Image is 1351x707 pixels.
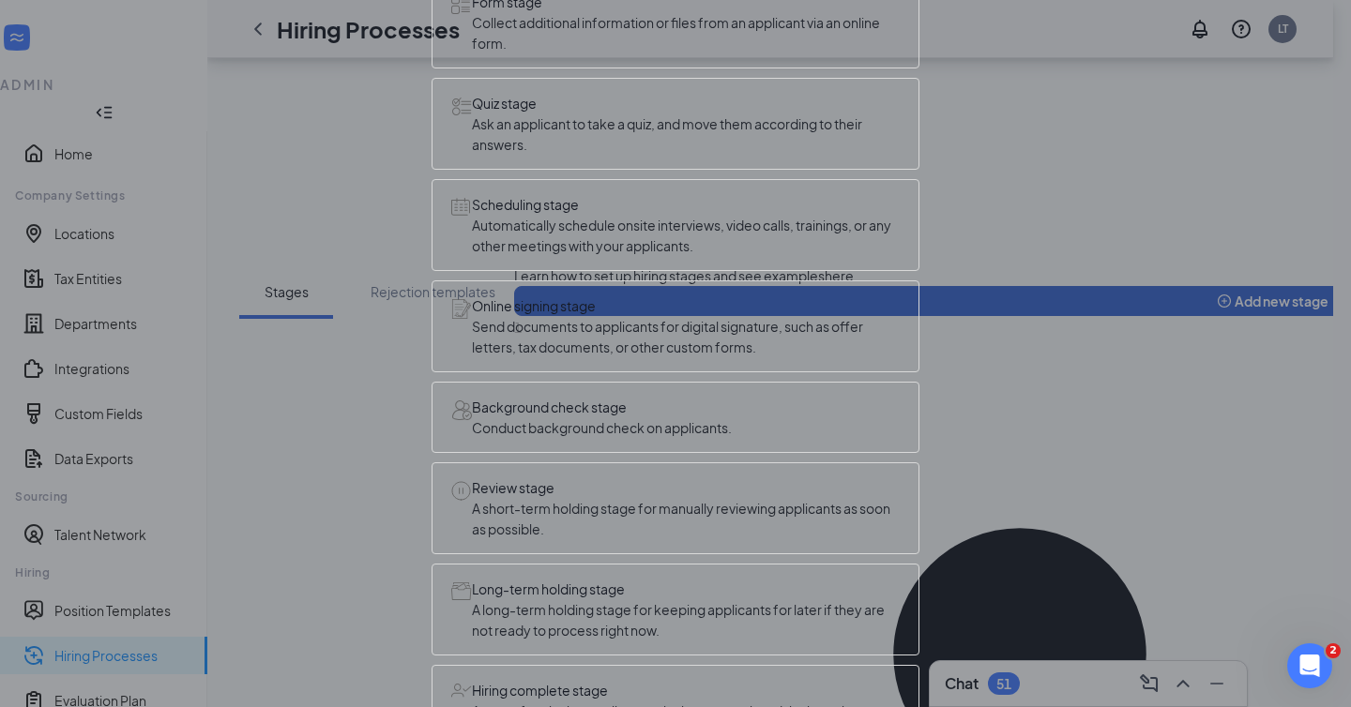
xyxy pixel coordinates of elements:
span: Conduct background check on applicants. [472,417,732,438]
span: 2 [1326,643,1341,658]
span: Online signing stage [472,295,900,316]
span: Scheduling stage [472,194,900,215]
span: Review stage [472,477,900,498]
span: Quiz stage [472,93,900,113]
span: Background check stage [472,397,732,417]
span: A long-term holding stage for keeping applicants for later if they are not ready to process right... [472,599,900,640]
span: Support Request [55,72,154,89]
span: Automatically schedule onsite interviews, video calls, trainings, or any other meetings with your... [472,215,900,256]
span: Collect additional information or files from an applicant via an online form. [472,12,900,53]
span: Ask an applicant to take a quiz, and move them according to their answers. [472,113,900,155]
span: A short-term holding stage for manually reviewing applicants as soon as possible. [472,498,900,539]
iframe: Intercom live chat [1287,643,1332,688]
span: Send documents to applicants for digital signature, such as offer letters, tax documents, or othe... [472,316,900,357]
p: Ticket has been created [35,53,277,72]
span: Long-term holding stage [472,579,900,599]
span: Hiring complete stage [472,680,900,700]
